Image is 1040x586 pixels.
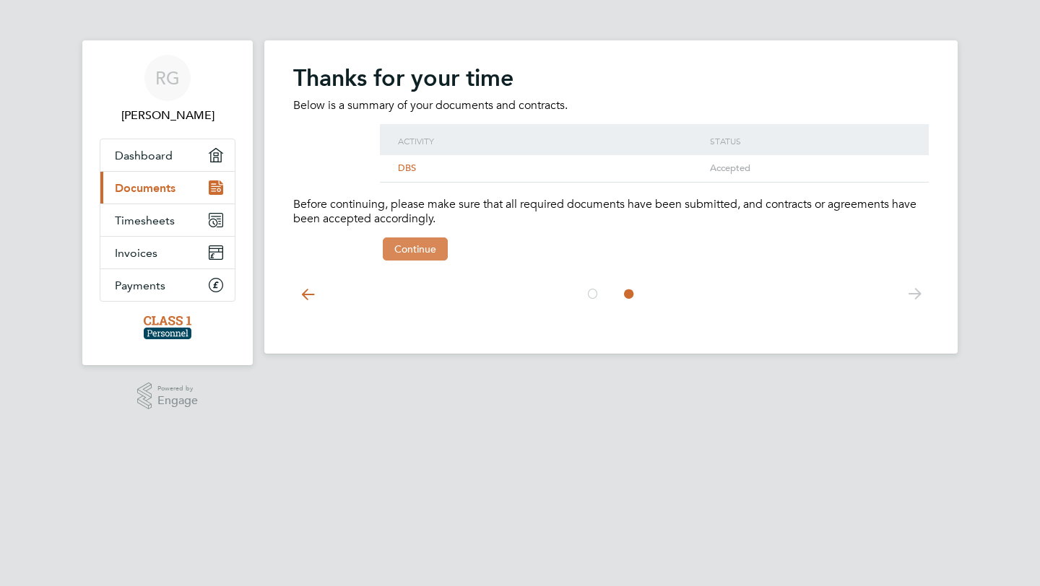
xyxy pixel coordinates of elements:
[100,107,235,124] span: Renata Gurung
[383,237,448,261] button: Continue
[710,162,750,174] span: Accepted
[394,124,706,157] div: Activity
[100,204,235,236] a: Timesheets
[100,269,235,301] a: Payments
[100,237,235,268] a: Invoices
[115,279,165,292] span: Payments
[115,214,175,227] span: Timesheets
[115,181,175,195] span: Documents
[157,395,198,407] span: Engage
[100,139,235,171] a: Dashboard
[293,197,929,227] p: Before continuing, please make sure that all required documents have been submitted, and contract...
[100,316,235,339] a: Go to home page
[155,69,180,87] span: RG
[100,172,235,204] a: Documents
[137,382,199,410] a: Powered byEngage
[293,98,929,113] p: Below is a summary of your documents and contracts.
[293,64,929,92] h2: Thanks for your time
[100,55,235,124] a: RG[PERSON_NAME]
[82,40,253,365] nav: Main navigation
[115,246,157,260] span: Invoices
[157,382,198,395] span: Powered by
[144,316,192,339] img: class1personnel-logo-retina.png
[115,149,173,162] span: Dashboard
[706,124,914,157] div: Status
[398,162,416,174] span: DBS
